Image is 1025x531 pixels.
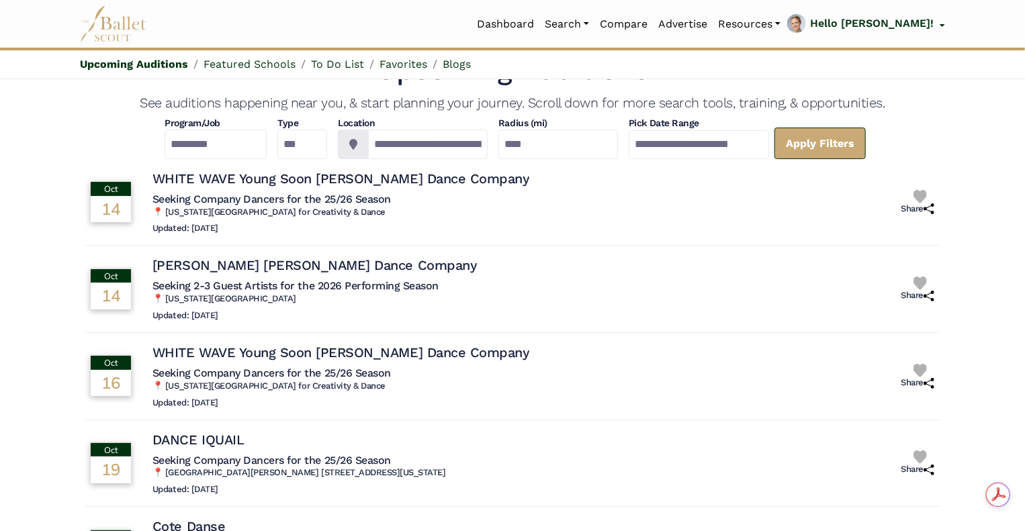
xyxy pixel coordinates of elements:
[901,290,934,301] h6: Share
[368,130,488,159] input: Location
[713,10,786,38] a: Resources
[152,170,529,187] h4: WHITE WAVE Young Soon [PERSON_NAME] Dance Company
[787,14,806,40] img: profile picture
[152,207,535,218] h6: 📍 [US_STATE][GEOGRAPHIC_DATA] for Creativity & Dance
[539,10,594,38] a: Search
[152,193,535,207] h5: Seeking Company Dancers for the 25/26 Season
[774,128,866,159] a: Apply Filters
[152,310,482,322] h6: Updated: [DATE]
[91,443,131,456] div: Oct
[338,117,488,130] h4: Location
[152,279,482,293] h5: Seeking 2-3 Guest Artists for the 2026 Performing Season
[152,293,482,305] h6: 📍 [US_STATE][GEOGRAPHIC_DATA]
[810,15,934,32] p: Hello [PERSON_NAME]!
[91,456,131,482] div: 19
[152,256,477,274] h4: [PERSON_NAME] [PERSON_NAME] Dance Company
[91,283,131,308] div: 14
[901,203,934,215] h6: Share
[152,381,535,392] h6: 📍 [US_STATE][GEOGRAPHIC_DATA] for Creativity & Dance
[91,356,131,369] div: Oct
[152,223,535,234] h6: Updated: [DATE]
[152,431,244,448] h4: DANCE IQUAIL
[91,269,131,283] div: Oct
[152,397,535,409] h6: Updated: [DATE]
[204,58,296,70] a: Featured Schools
[277,117,327,130] h4: Type
[443,58,471,70] a: Blogs
[165,117,267,130] h4: Program/Job
[152,367,535,381] h5: Seeking Company Dancers for the 25/26 Season
[786,13,945,35] a: profile picture Hello [PERSON_NAME]!
[594,10,653,38] a: Compare
[152,467,446,479] h6: 📍 [GEOGRAPHIC_DATA][PERSON_NAME] [STREET_ADDRESS][US_STATE]
[91,370,131,395] div: 16
[629,117,769,130] h4: Pick Date Range
[152,484,446,495] h6: Updated: [DATE]
[85,94,940,111] h4: See auditions happening near you, & start planning your journey. Scroll down for more search tool...
[901,377,934,389] h6: Share
[653,10,713,38] a: Advertise
[472,10,539,38] a: Dashboard
[152,344,529,361] h4: WHITE WAVE Young Soon [PERSON_NAME] Dance Company
[152,454,446,468] h5: Seeking Company Dancers for the 25/26 Season
[80,58,188,70] a: Upcoming Auditions
[91,196,131,222] div: 14
[91,182,131,195] div: Oct
[498,117,547,130] h4: Radius (mi)
[311,58,364,70] a: To Do List
[901,464,934,475] h6: Share
[380,58,427,70] a: Favorites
